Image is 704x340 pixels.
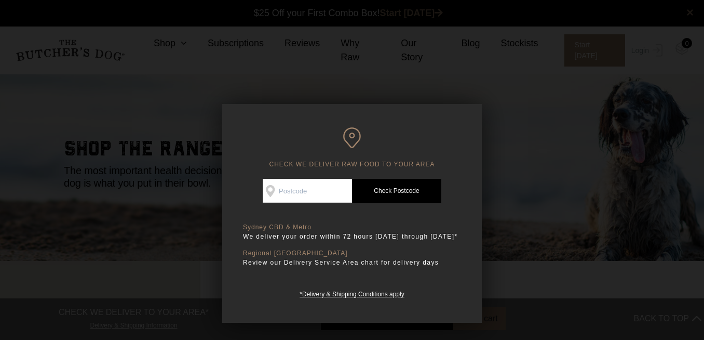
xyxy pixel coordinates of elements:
p: Review our Delivery Service Area chart for delivery days [243,257,461,268]
p: Regional [GEOGRAPHIC_DATA] [243,250,461,257]
p: We deliver your order within 72 hours [DATE] through [DATE]* [243,231,461,242]
input: Postcode [263,179,352,203]
p: Sydney CBD & Metro [243,224,461,231]
a: Check Postcode [352,179,441,203]
a: *Delivery & Shipping Conditions apply [300,288,404,298]
h6: CHECK WE DELIVER RAW FOOD TO YOUR AREA [243,127,461,168]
